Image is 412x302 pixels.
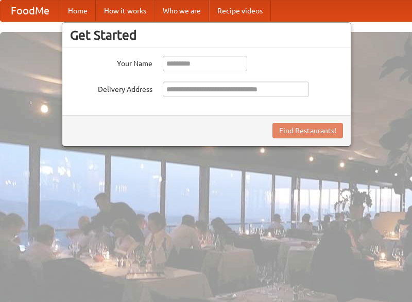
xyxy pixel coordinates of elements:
label: Delivery Address [70,82,152,94]
a: FoodMe [1,1,60,21]
a: Recipe videos [209,1,271,21]
h3: Get Started [70,27,343,43]
a: Home [60,1,96,21]
label: Your Name [70,56,152,69]
button: Find Restaurants! [272,123,343,138]
a: Who we are [154,1,209,21]
a: How it works [96,1,154,21]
